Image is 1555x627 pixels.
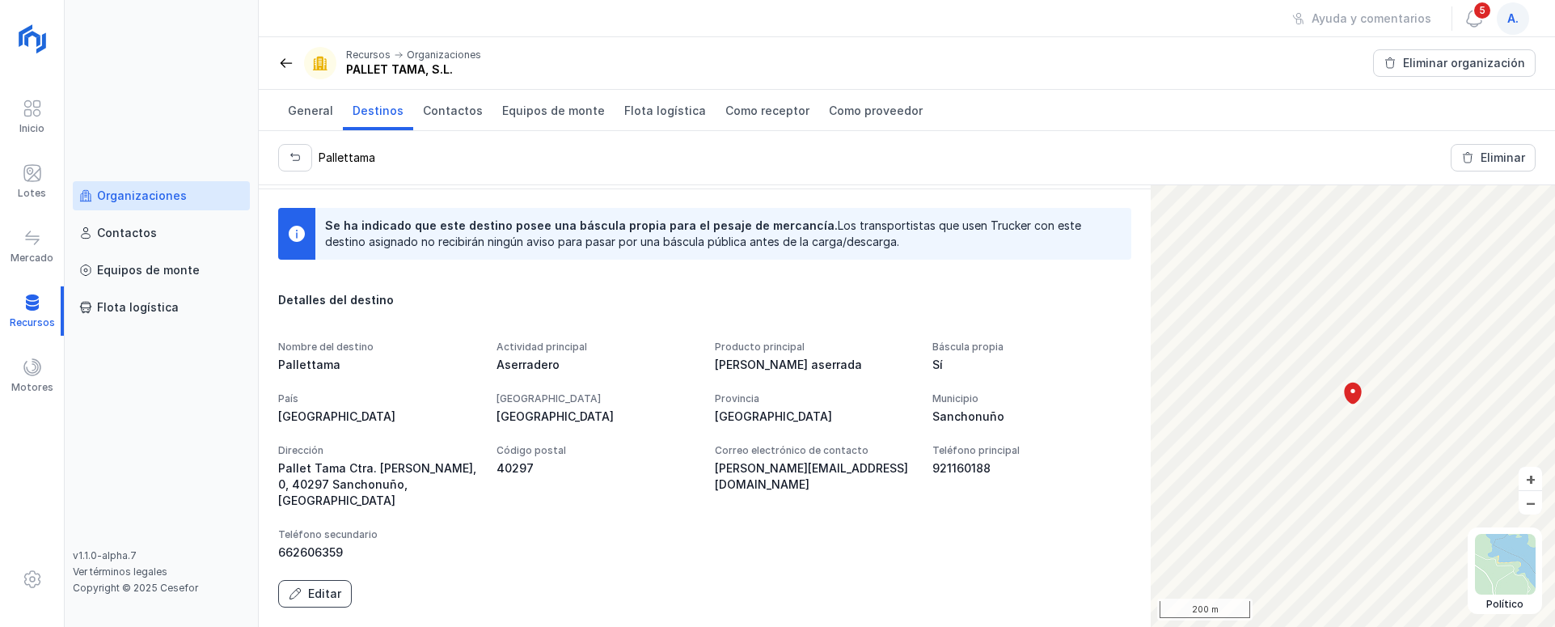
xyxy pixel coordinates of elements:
[18,187,46,200] div: Lotes
[73,293,250,322] a: Flota logística
[1282,5,1442,32] button: Ayuda y comentarios
[1312,11,1431,27] div: Ayuda y comentarios
[73,181,250,210] a: Organizaciones
[278,357,477,373] div: Pallettama
[325,218,838,232] span: Se ha indicado que este destino posee una báscula propia para el pesaje de mercancía.
[716,90,819,130] a: Como receptor
[1473,1,1492,20] span: 5
[73,582,250,595] div: Copyright © 2025 Cesefor
[497,392,695,405] div: [GEOGRAPHIC_DATA]
[1481,150,1525,166] div: Eliminar
[932,444,1131,457] div: Teléfono principal
[1451,144,1536,172] button: Eliminar
[615,90,716,130] a: Flota logística
[497,460,695,477] div: 40297
[1475,598,1536,611] div: Político
[308,586,341,602] div: Editar
[11,252,53,265] div: Mercado
[715,460,914,493] div: [PERSON_NAME][EMAIL_ADDRESS][DOMAIN_NAME]
[97,262,200,278] div: Equipos de monte
[319,150,375,166] div: Pallettama
[715,444,914,457] div: Correo electrónico de contacto
[932,409,1131,425] div: Sanchonuño
[1475,534,1536,595] img: political.webp
[497,357,695,373] div: Aserradero
[278,341,477,354] div: Nombre del destino
[819,90,932,130] a: Como proveedor
[288,103,333,119] span: General
[353,103,404,119] span: Destinos
[278,409,477,425] div: [GEOGRAPHIC_DATA]
[1519,491,1542,515] button: –
[1507,11,1519,27] span: a.
[932,392,1131,405] div: Municipio
[325,218,1109,250] div: Los transportistas que usen Trucker con este destino asignado no recibirán ningún aviso para pasa...
[1373,49,1536,77] button: Eliminar organización
[932,341,1131,354] div: Báscula propia
[97,225,157,241] div: Contactos
[502,103,605,119] span: Equipos de monte
[12,19,53,59] img: logoRight.svg
[715,409,914,425] div: [GEOGRAPHIC_DATA]
[73,549,250,562] div: v1.1.0-alpha.7
[932,357,1131,373] div: Sí
[725,103,809,119] span: Como receptor
[346,61,481,78] div: PALLET TAMA, S.L.
[413,90,492,130] a: Contactos
[97,299,179,316] div: Flota logística
[97,188,187,204] div: Organizaciones
[346,49,391,61] div: Recursos
[497,341,695,354] div: Actividad principal
[19,122,44,135] div: Inicio
[278,460,477,509] div: Pallet Tama Ctra. [PERSON_NAME], 0, 40297 Sanchonuño, [GEOGRAPHIC_DATA]
[829,103,923,119] span: Como proveedor
[1403,55,1525,71] div: Eliminar organización
[73,256,250,285] a: Equipos de monte
[11,381,53,394] div: Motores
[497,409,695,425] div: [GEOGRAPHIC_DATA]
[278,292,1131,308] div: Detalles del destino
[624,103,706,119] span: Flota logística
[278,544,477,561] div: 662606359
[278,580,352,608] button: Editar
[278,444,477,457] div: Dirección
[497,444,695,457] div: Código postal
[715,357,914,373] div: [PERSON_NAME] aserrada
[73,218,250,248] a: Contactos
[278,528,477,541] div: Teléfono secundario
[715,341,914,354] div: Producto principal
[715,392,914,405] div: Provincia
[407,49,481,61] div: Organizaciones
[932,460,1131,477] div: 921160188
[343,90,413,130] a: Destinos
[278,90,343,130] a: General
[73,566,167,578] a: Ver términos legales
[423,103,483,119] span: Contactos
[492,90,615,130] a: Equipos de monte
[278,392,477,405] div: País
[1519,467,1542,490] button: +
